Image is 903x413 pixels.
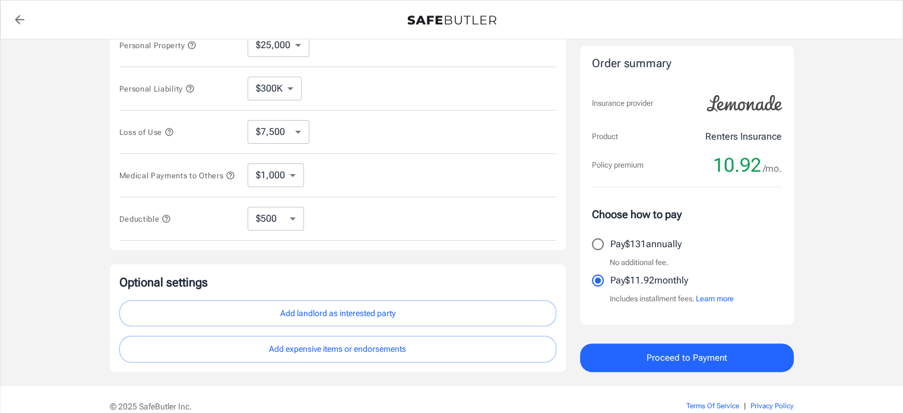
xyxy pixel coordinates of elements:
button: Loss of Use [119,125,174,139]
span: Personal Property [119,41,197,50]
p: Pay $11.92 monthly [610,273,688,288]
button: Learn more [696,293,734,305]
span: Loss of Use [119,128,174,137]
p: Renters Insurance [705,130,782,144]
span: Medical Payments to Others [119,171,236,180]
span: | [744,402,746,410]
button: Proceed to Payment [580,343,794,372]
button: Add expensive items or endorsements [119,336,556,362]
p: Includes installment fees. [610,293,734,305]
button: Personal Liability [119,81,195,96]
button: Deductible [119,212,172,226]
p: Optional settings [119,274,556,291]
p: Policy premium [592,159,644,171]
span: /mo. [763,160,782,177]
a: back to quotes [8,8,31,31]
span: 10.92 [713,153,761,177]
img: Back to quotes [407,15,496,25]
button: Add landlord as interested party [119,300,556,327]
p: No additional fee. [610,257,668,269]
button: Medical Payments to Others [119,168,236,182]
a: Privacy Policy [750,402,794,410]
p: Pay $131 annually [610,237,682,251]
img: Lemonade [700,87,789,120]
span: Proceed to Payment [647,350,727,365]
p: © 2025 SafeButler Inc. [110,401,619,412]
p: Choose how to pay [592,206,782,222]
div: Order summary [592,55,782,72]
p: Insurance provider [592,97,653,109]
a: Terms Of Service [686,402,739,410]
span: Deductible [119,215,172,223]
button: Personal Property [119,38,197,52]
span: Personal Liability [119,84,195,93]
p: Product [592,131,618,143]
